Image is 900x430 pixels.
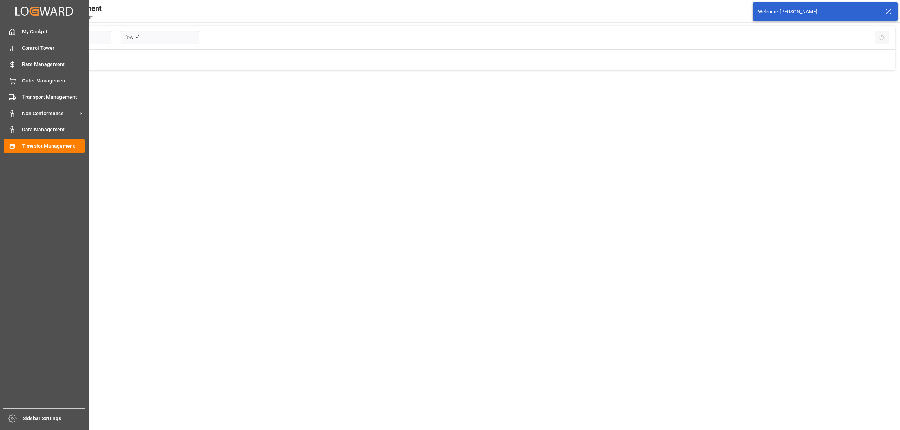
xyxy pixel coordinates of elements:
a: Timeslot Management [4,139,85,153]
input: DD-MM-YYYY [121,31,199,44]
span: Rate Management [22,61,85,68]
div: Welcome, [PERSON_NAME] [758,8,879,15]
a: Transport Management [4,90,85,104]
a: Order Management [4,74,85,87]
span: Non Conformance [22,110,78,117]
span: My Cockpit [22,28,85,35]
a: Rate Management [4,58,85,71]
span: Control Tower [22,45,85,52]
span: Transport Management [22,93,85,101]
span: Sidebar Settings [23,415,86,422]
a: Data Management [4,123,85,137]
a: Control Tower [4,41,85,55]
span: Timeslot Management [22,143,85,150]
span: Order Management [22,77,85,85]
span: Data Management [22,126,85,133]
a: My Cockpit [4,25,85,39]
